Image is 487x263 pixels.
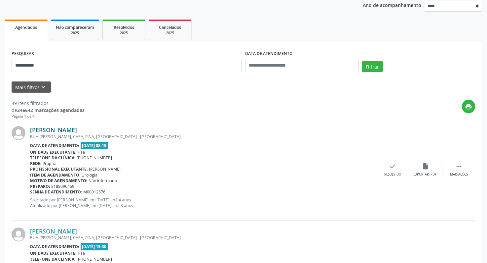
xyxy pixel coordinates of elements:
b: Data de atendimento: [30,143,79,148]
img: img [12,126,25,140]
a: [PERSON_NAME] [30,228,77,235]
span: Própria [43,161,57,166]
b: Preparo: [30,184,50,189]
div: Mais ações [450,172,468,177]
b: Telefone da clínica: [30,155,76,161]
span: Agendados [15,25,37,30]
b: Item de agendamento: [30,172,81,178]
div: RUA [PERSON_NAME], CASA, PINA, [GEOGRAPHIC_DATA] - [GEOGRAPHIC_DATA] [30,134,376,139]
div: de [12,107,85,114]
b: Unidade executante: [30,149,77,155]
button: print [462,100,475,113]
b: Rede: [30,161,42,166]
i: insert_drive_file [422,163,430,170]
span: Hse [78,250,85,256]
i: keyboard_arrow_down [40,83,47,91]
span: Hse [78,149,85,155]
span: Urologia [82,172,98,178]
div: RUA [PERSON_NAME], CASA, PINA, [GEOGRAPHIC_DATA] - [GEOGRAPHIC_DATA] [30,235,376,240]
strong: 346642 marcações agendadas [17,107,85,113]
b: Data de atendimento: [30,244,79,249]
b: Unidade executante: [30,250,77,256]
div: 2025 [56,30,94,35]
div: Página 1 de 4 [12,114,85,119]
p: Ano de acompanhamento [363,1,422,9]
span: [DATE] 15:30 [81,243,108,250]
span: Não informado [89,178,117,184]
button: Mais filtroskeyboard_arrow_down [12,81,51,93]
i: print [465,103,472,110]
img: img [12,228,25,241]
span: [PHONE_NUMBER] [77,256,112,262]
div: Resolvido [384,172,401,177]
button: Filtrar [362,61,383,72]
span: Não compareceram [56,25,94,30]
div: Exportar (PDF) [414,172,438,177]
span: [DATE] 08:15 [81,142,108,149]
i:  [455,163,463,170]
b: Telefone da clínica: [30,256,76,262]
a: [PERSON_NAME] [30,126,77,133]
b: Senha de atendimento: [30,189,82,195]
b: Motivo de agendamento: [30,178,88,184]
label: PESQUISAR [12,49,34,59]
p: Solicitado por [PERSON_NAME] em [DATE] - há 4 anos Atualizado por [PERSON_NAME] em [DATE] - há 3 ... [30,197,376,208]
div: 49 itens filtrados [12,100,85,107]
span: Resolvidos [114,25,134,30]
span: M00012676 [84,189,106,195]
span: [PHONE_NUMBER] [77,155,112,161]
span: 8188096469 [52,184,75,189]
label: DATA DE ATENDIMENTO [245,49,293,59]
span: Cancelados [159,25,181,30]
div: 2025 [107,30,140,35]
b: Profissional executante: [30,166,88,172]
span: [PERSON_NAME] [89,166,121,172]
i: check [389,163,396,170]
div: 2025 [154,30,187,35]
